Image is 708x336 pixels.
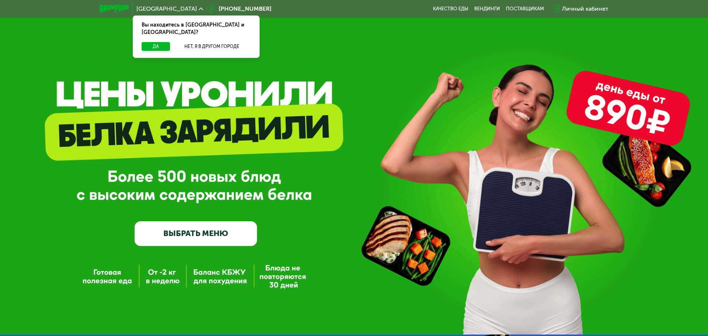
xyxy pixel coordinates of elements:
div: Вы находитесь в [GEOGRAPHIC_DATA] и [GEOGRAPHIC_DATA]? [133,15,260,42]
a: [PHONE_NUMBER] [207,4,271,13]
button: Нет, я в другом городе [173,42,251,51]
button: Да [142,42,170,51]
a: Качество еды [433,6,468,12]
div: поставщикам [506,6,544,12]
a: ВЫБРАТЬ МЕНЮ [135,221,257,246]
div: Личный кабинет [562,4,608,13]
a: Вендинги [474,6,500,12]
span: [GEOGRAPHIC_DATA] [136,6,197,12]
